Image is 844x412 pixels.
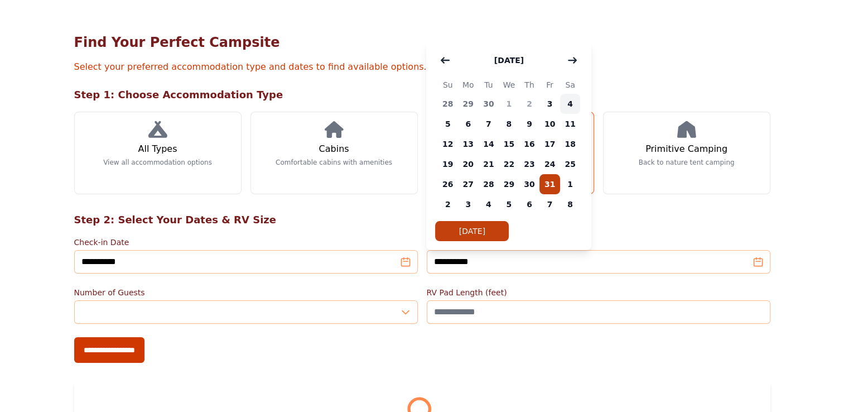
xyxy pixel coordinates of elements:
h2: Step 2: Select Your Dates & RV Size [74,212,770,228]
span: Tu [479,78,499,92]
label: Check-in Date [74,237,418,248]
button: [DATE] [435,221,509,241]
span: 2 [519,94,540,114]
span: 26 [437,174,458,194]
span: 29 [458,94,479,114]
span: 2 [437,194,458,214]
span: 27 [458,174,479,194]
p: Back to nature tent camping [639,158,735,167]
label: RV Pad Length (feet) [427,287,770,298]
span: 6 [519,194,540,214]
span: 10 [539,114,560,134]
span: 8 [560,194,581,214]
a: All Types View all accommodation options [74,112,242,194]
p: Select your preferred accommodation type and dates to find available options. [74,60,770,74]
span: Fr [539,78,560,92]
span: Su [437,78,458,92]
span: 5 [437,114,458,134]
span: 7 [539,194,560,214]
span: 24 [539,154,560,174]
span: 4 [479,194,499,214]
span: 15 [499,134,519,154]
span: 16 [519,134,540,154]
h3: All Types [138,142,177,156]
span: 22 [499,154,519,174]
span: 11 [560,114,581,134]
h2: Step 1: Choose Accommodation Type [74,87,770,103]
span: 18 [560,134,581,154]
button: [DATE] [483,49,535,71]
p: Comfortable cabins with amenities [276,158,392,167]
span: We [499,78,519,92]
span: Sa [560,78,581,92]
span: 20 [458,154,479,174]
span: 7 [479,114,499,134]
span: 29 [499,174,519,194]
span: Th [519,78,540,92]
span: 6 [458,114,479,134]
span: 21 [479,154,499,174]
span: 1 [499,94,519,114]
span: 9 [519,114,540,134]
span: Mo [458,78,479,92]
span: 4 [560,94,581,114]
label: Number of Guests [74,287,418,298]
span: 1 [560,174,581,194]
a: Primitive Camping Back to nature tent camping [603,112,770,194]
span: 5 [499,194,519,214]
span: 23 [519,154,540,174]
h3: Primitive Camping [645,142,727,156]
span: 3 [458,194,479,214]
h3: Cabins [319,142,349,156]
span: 12 [437,134,458,154]
span: 3 [539,94,560,114]
span: 28 [437,94,458,114]
p: View all accommodation options [103,158,212,167]
span: 28 [479,174,499,194]
span: 14 [479,134,499,154]
span: 30 [479,94,499,114]
span: 30 [519,174,540,194]
a: Cabins Comfortable cabins with amenities [250,112,418,194]
label: Check-out Date [427,237,770,248]
span: 19 [437,154,458,174]
span: 8 [499,114,519,134]
span: 31 [539,174,560,194]
span: 25 [560,154,581,174]
span: 17 [539,134,560,154]
span: 13 [458,134,479,154]
h1: Find Your Perfect Campsite [74,33,770,51]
